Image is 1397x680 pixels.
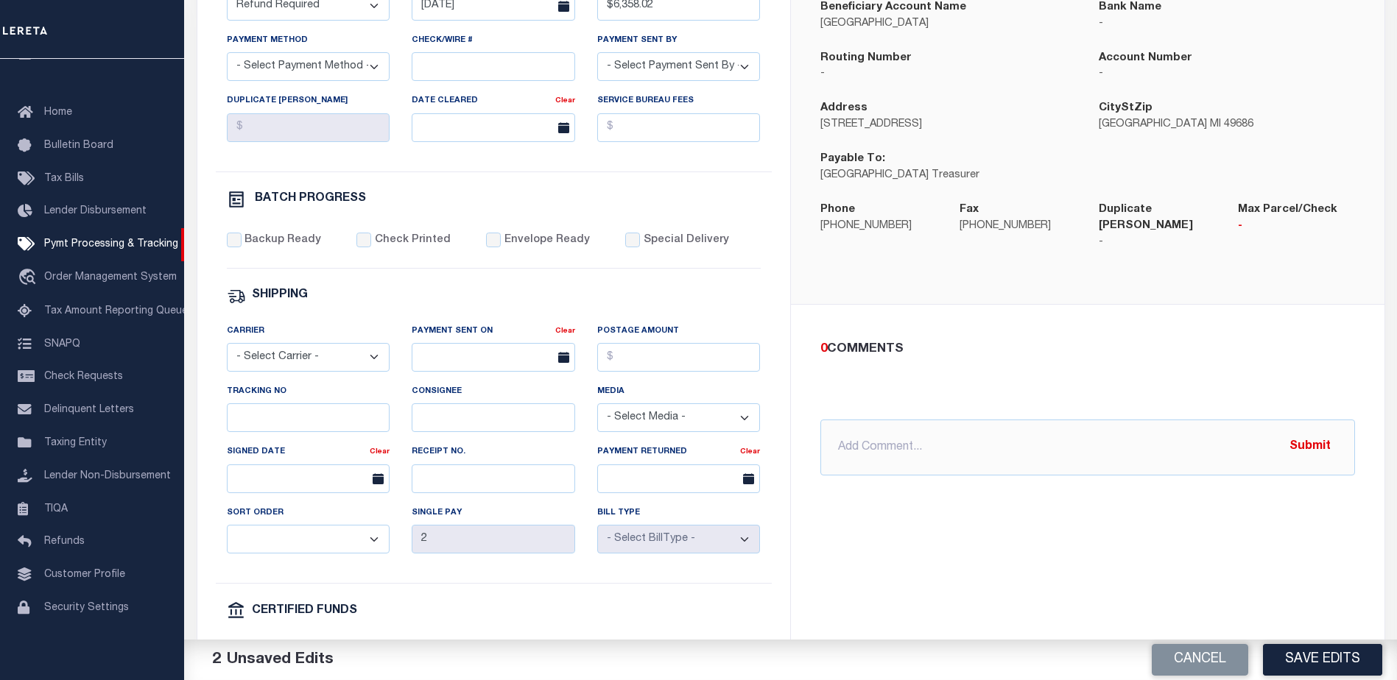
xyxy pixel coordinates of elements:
[1238,202,1337,219] label: Max Parcel/Check
[960,202,979,219] label: Fax
[820,50,912,67] label: Routing Number
[227,386,286,398] label: Tracking No
[597,386,624,398] label: Media
[412,507,462,520] label: Single Pay
[555,97,575,105] a: Clear
[370,448,390,456] a: Clear
[212,652,221,667] span: 2
[412,95,478,107] label: Date Cleared
[1099,235,1216,251] p: -
[44,438,107,448] span: Taxing Entity
[255,193,366,205] h6: BATCH PROGRESS
[820,66,1077,82] p: -
[820,168,1077,184] p: [GEOGRAPHIC_DATA] Treasurer
[555,327,575,335] a: Clear
[644,233,729,249] label: Special Delivery
[412,386,462,398] label: Consignee
[227,652,334,667] span: Unsaved Edits
[1099,100,1153,117] label: CityStZip
[504,233,590,249] label: Envelope Ready
[44,372,123,382] span: Check Requests
[597,343,761,372] input: $
[1099,117,1355,133] p: [GEOGRAPHIC_DATA] MI 49686
[227,446,285,458] label: Signed Date
[44,206,147,216] span: Lender Disbursement
[960,219,1077,235] p: [PHONE_NUMBER]
[44,603,129,613] span: Security Settings
[227,35,308,47] label: Payment Method
[820,202,855,219] label: Phone
[820,419,1355,475] input: Add Comment...
[44,339,80,349] span: SNAPQ
[597,446,687,458] label: Payment Returned
[44,503,68,514] span: TIQA
[44,570,125,580] span: Customer Profile
[820,16,1077,32] p: [GEOGRAPHIC_DATA]
[1238,219,1355,235] p: -
[820,340,1349,359] div: COMMENTS
[1099,202,1216,235] label: Duplicate [PERSON_NAME]
[44,306,188,316] span: Tax Amount Reporting Queue
[1099,50,1192,67] label: Account Number
[597,325,679,338] label: Postage Amount
[1280,432,1340,462] button: Submit
[597,113,761,142] input: $
[227,507,284,520] label: Sort Order
[44,471,171,481] span: Lender Non-Disbursement
[44,405,134,415] span: Delinquent Letters
[597,35,677,47] label: Payment Sent By
[820,117,1077,133] p: [STREET_ADDRESS]
[44,239,178,249] span: Pymt Processing & Tracking
[44,536,85,547] span: Refunds
[1099,66,1355,82] p: -
[252,605,357,617] h6: CERTIFIED FUNDS
[820,343,827,355] span: 0
[244,233,321,249] label: Backup Ready
[820,219,937,235] p: [PHONE_NUMBER]
[820,151,885,168] label: Payable To:
[18,269,41,288] i: travel_explore
[597,95,694,107] label: Service Bureau Fees
[820,100,868,117] label: Address
[1263,644,1382,676] button: Save Edits
[44,107,72,118] span: Home
[597,507,640,520] label: Bill Type
[1099,16,1355,32] p: -
[252,289,308,302] h6: SHIPPING
[44,272,177,283] span: Order Management System
[375,233,451,249] label: Check Printed
[227,95,348,107] label: Duplicate [PERSON_NAME]
[412,446,465,458] label: Receipt No.
[44,141,113,151] span: Bulletin Board
[412,325,493,338] label: Payment Sent On
[227,325,264,338] label: Carrier
[44,174,84,184] span: Tax Bills
[227,113,390,142] input: $
[1152,644,1248,676] button: Cancel
[740,448,760,456] a: Clear
[412,35,473,47] label: Check/Wire #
